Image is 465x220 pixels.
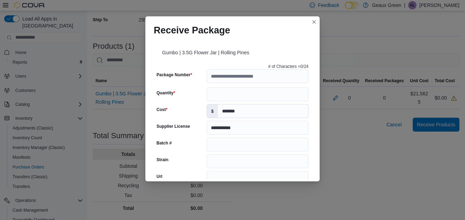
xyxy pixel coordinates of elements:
[157,107,167,112] label: Cost
[157,124,190,129] label: Supplier License
[207,104,218,118] label: $
[268,64,308,69] p: # of Characters = 0 /24
[157,157,168,163] label: Strain
[157,174,162,179] label: Url
[157,90,175,96] label: Quantity
[157,140,171,146] label: Batch #
[310,18,318,26] button: Closes this modal window
[154,25,230,36] h1: Receive Package
[154,41,311,61] div: Gumbo | 3.5G Flower Jar | Rolling Pines
[157,72,192,78] label: Package Number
